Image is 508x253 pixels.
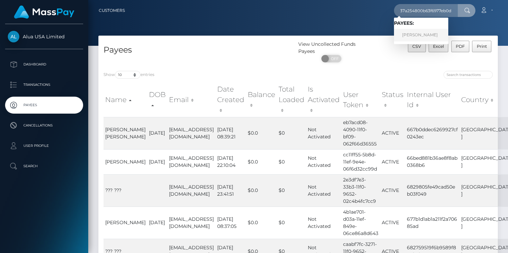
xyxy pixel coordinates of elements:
[8,100,80,110] p: Payees
[246,174,277,207] td: $0.0
[306,207,341,239] td: Not Activated
[380,174,405,207] td: ACTIVE
[444,71,493,79] input: Search transactions
[405,207,459,239] td: 677b1d1ab1a211f2a70685ad
[341,82,380,117] th: User Token: activate to sort column ascending
[433,44,444,49] span: Excel
[99,3,125,18] a: Customers
[306,149,341,174] td: Not Activated
[215,149,246,174] td: [DATE] 22:10:04
[472,41,491,52] button: Print
[246,207,277,239] td: $0.0
[306,82,341,117] th: Is Activated: activate to sort column ascending
[104,174,147,207] td: ??? ???
[405,82,459,117] th: Internal User Id: activate to sort column ascending
[147,207,167,239] td: [DATE]
[341,117,380,149] td: eb7acd08-4090-11f0-bf09-062f66d36555
[451,41,470,52] button: PDF
[167,117,215,149] td: [EMAIL_ADDRESS][DOMAIN_NAME]
[8,31,19,42] img: Alua USA Limited
[341,174,380,207] td: 2e3df7e3-33b3-11f0-9652-02c4b4fc7cc9
[5,97,83,114] a: Payees
[246,149,277,174] td: $0.0
[277,117,306,149] td: $0
[167,174,215,207] td: [EMAIL_ADDRESS][DOMAIN_NAME]
[394,4,458,17] input: Search...
[341,207,380,239] td: 4b1ae701-d03a-11ef-849e-06ce86a8d643
[8,120,80,131] p: Cancellations
[8,59,80,70] p: Dashboard
[147,149,167,174] td: [DATE]
[298,41,365,55] div: View Uncollected Funds Payees
[380,117,405,149] td: ACTIVE
[147,82,167,117] th: DOB: activate to sort column descending
[104,207,147,239] td: [PERSON_NAME]
[341,149,380,174] td: cc11ff55-5b8d-11ef-9e4e-06f6d32cc99d
[8,161,80,171] p: Search
[246,82,277,117] th: Balance: activate to sort column ascending
[5,56,83,73] a: Dashboard
[104,82,147,117] th: Name: activate to sort column ascending
[325,55,342,62] span: OFF
[380,207,405,239] td: ACTIVE
[215,82,246,117] th: Date Created: activate to sort column ascending
[394,20,448,26] h6: Payees:
[104,117,147,149] td: [PERSON_NAME] [PERSON_NAME]
[246,117,277,149] td: $0.0
[477,44,487,49] span: Print
[306,117,341,149] td: Not Activated
[147,117,167,149] td: [DATE]
[277,207,306,239] td: $0
[456,44,465,49] span: PDF
[167,149,215,174] td: [EMAIL_ADDRESS][DOMAIN_NAME]
[167,207,215,239] td: [EMAIL_ADDRESS][DOMAIN_NAME]
[167,82,215,117] th: Email: activate to sort column ascending
[115,71,140,79] select: Showentries
[215,207,246,239] td: [DATE] 08:37:05
[104,71,154,79] label: Show entries
[104,44,293,56] h4: Payees
[412,44,421,49] span: CSV
[277,174,306,207] td: $0
[215,117,246,149] td: [DATE] 08:39:21
[394,29,448,41] a: [PERSON_NAME]
[5,34,83,40] span: Alua USA Limited
[104,149,147,174] td: [PERSON_NAME]
[5,76,83,93] a: Transactions
[405,117,459,149] td: 667b0ddec6269927cf0243ec
[405,174,459,207] td: 6829805fe49cad50eb03f049
[429,41,449,52] button: Excel
[5,137,83,154] a: User Profile
[380,82,405,117] th: Status: activate to sort column ascending
[380,149,405,174] td: ACTIVE
[8,80,80,90] p: Transactions
[408,41,426,52] button: CSV
[405,149,459,174] td: 66bed881b36ae8f8ab0368b6
[277,82,306,117] th: Total Loaded: activate to sort column ascending
[5,158,83,175] a: Search
[277,149,306,174] td: $0
[306,174,341,207] td: Not Activated
[14,5,74,19] img: MassPay Logo
[8,141,80,151] p: User Profile
[5,117,83,134] a: Cancellations
[215,174,246,207] td: [DATE] 23:41:51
